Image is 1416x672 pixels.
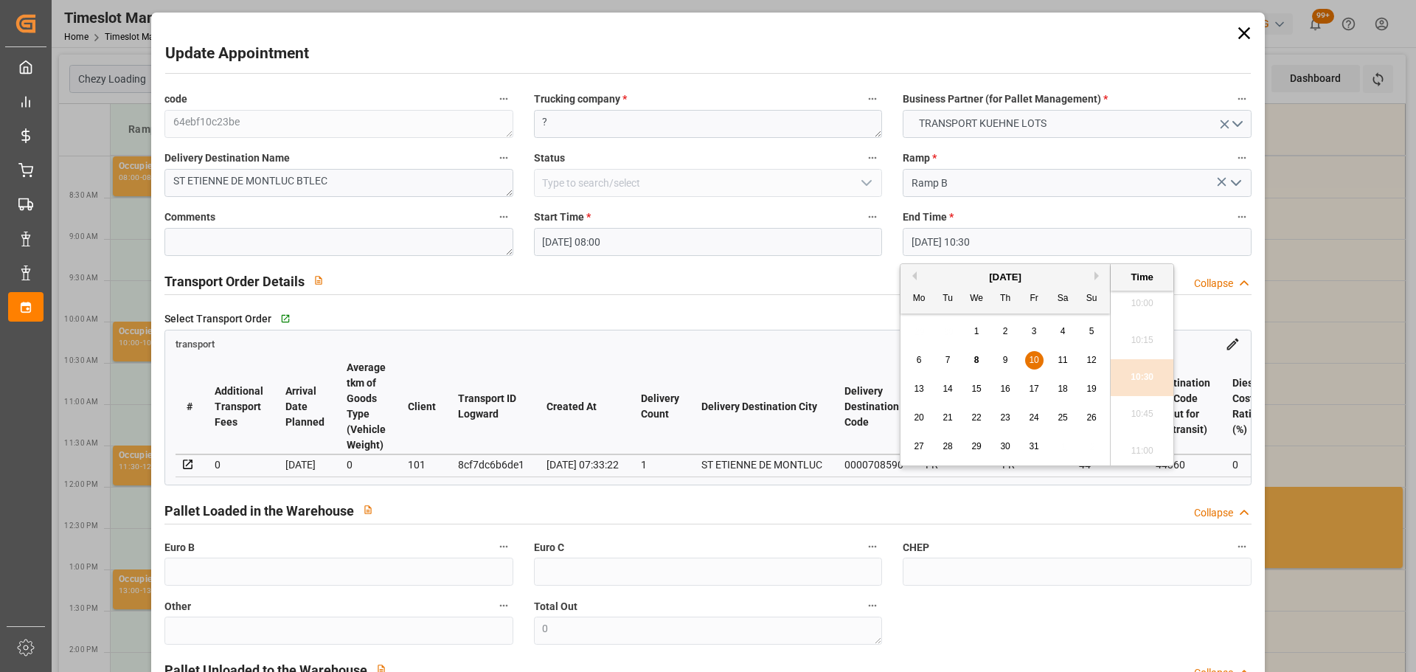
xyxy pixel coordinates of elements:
[1156,456,1210,474] div: 44360
[974,355,979,365] span: 8
[1083,351,1101,370] div: Choose Sunday, October 12th, 2025
[910,351,929,370] div: Choose Monday, October 6th, 2025
[903,91,1108,107] span: Business Partner (for Pallet Management)
[164,150,290,166] span: Delivery Destination Name
[164,91,187,107] span: code
[943,384,952,394] span: 14
[903,150,937,166] span: Ramp
[164,540,195,555] span: Euro B
[863,537,882,556] button: Euro C
[1025,322,1044,341] div: Choose Friday, October 3rd, 2025
[903,169,1251,197] input: Type to search/select
[1224,172,1246,195] button: open menu
[996,290,1015,308] div: Th
[534,599,577,614] span: Total Out
[347,456,386,474] div: 0
[1029,441,1038,451] span: 31
[903,209,954,225] span: End Time
[910,437,929,456] div: Choose Monday, October 27th, 2025
[968,290,986,308] div: We
[1221,359,1273,454] th: Diesel Cost Ratio (%)
[701,456,822,474] div: ST ETIENNE DE MONTLUC
[844,456,903,474] div: 0000708590
[968,351,986,370] div: Choose Wednesday, October 8th, 2025
[1232,148,1252,167] button: Ramp *
[945,355,951,365] span: 7
[971,384,981,394] span: 15
[1054,351,1072,370] div: Choose Saturday, October 11th, 2025
[494,207,513,226] button: Comments
[397,359,447,454] th: Client
[534,209,591,225] span: Start Time
[494,148,513,167] button: Delivery Destination Name
[1232,456,1262,474] div: 0
[534,110,882,138] textarea: ?
[833,359,914,454] th: Delivery Destination Code
[863,148,882,167] button: Status
[903,228,1251,256] input: DD-MM-YYYY HH:MM
[903,540,929,555] span: CHEP
[534,150,565,166] span: Status
[1086,384,1096,394] span: 19
[690,359,833,454] th: Delivery Destination City
[910,380,929,398] div: Choose Monday, October 13th, 2025
[1061,326,1066,336] span: 4
[1194,276,1233,291] div: Collapse
[912,116,1054,131] span: TRANSPORT KUEHNE LOTS
[494,89,513,108] button: code
[1232,207,1252,226] button: End Time *
[908,271,917,280] button: Previous Month
[534,91,627,107] span: Trucking company
[1054,380,1072,398] div: Choose Saturday, October 18th, 2025
[971,441,981,451] span: 29
[939,437,957,456] div: Choose Tuesday, October 28th, 2025
[1232,89,1252,108] button: Business Partner (for Pallet Management) *
[971,412,981,423] span: 22
[204,359,274,454] th: Additional Transport Fees
[996,380,1015,398] div: Choose Thursday, October 16th, 2025
[176,359,204,454] th: #
[1025,409,1044,427] div: Choose Friday, October 24th, 2025
[996,437,1015,456] div: Choose Thursday, October 30th, 2025
[1058,355,1067,365] span: 11
[855,172,877,195] button: open menu
[164,209,215,225] span: Comments
[458,456,524,474] div: 8cf7dc6b6de1
[408,456,436,474] div: 101
[534,169,882,197] input: Type to search/select
[1054,322,1072,341] div: Choose Saturday, October 4th, 2025
[943,412,952,423] span: 21
[1000,384,1010,394] span: 16
[1054,290,1072,308] div: Sa
[164,271,305,291] h2: Transport Order Details
[1083,380,1101,398] div: Choose Sunday, October 19th, 2025
[863,596,882,615] button: Total Out
[176,337,215,349] a: transport
[968,380,986,398] div: Choose Wednesday, October 15th, 2025
[535,359,630,454] th: Created At
[996,351,1015,370] div: Choose Thursday, October 9th, 2025
[641,456,679,474] div: 1
[164,169,513,197] textarea: ST ETIENNE DE MONTLUC BTLEC
[1000,412,1010,423] span: 23
[914,412,923,423] span: 20
[1054,409,1072,427] div: Choose Saturday, October 25th, 2025
[274,359,336,454] th: Arrival Date Planned
[1232,537,1252,556] button: CHEP
[165,42,309,66] h2: Update Appointment
[1083,290,1101,308] div: Su
[914,441,923,451] span: 27
[943,441,952,451] span: 28
[1086,355,1096,365] span: 12
[285,456,324,474] div: [DATE]
[917,355,922,365] span: 6
[939,351,957,370] div: Choose Tuesday, October 7th, 2025
[1025,380,1044,398] div: Choose Friday, October 17th, 2025
[939,380,957,398] div: Choose Tuesday, October 14th, 2025
[1086,412,1096,423] span: 26
[215,456,263,474] div: 0
[996,322,1015,341] div: Choose Thursday, October 2nd, 2025
[1145,359,1221,454] th: Destination Zip Code (input for Ecotransit)
[534,617,882,645] textarea: 0
[1058,384,1067,394] span: 18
